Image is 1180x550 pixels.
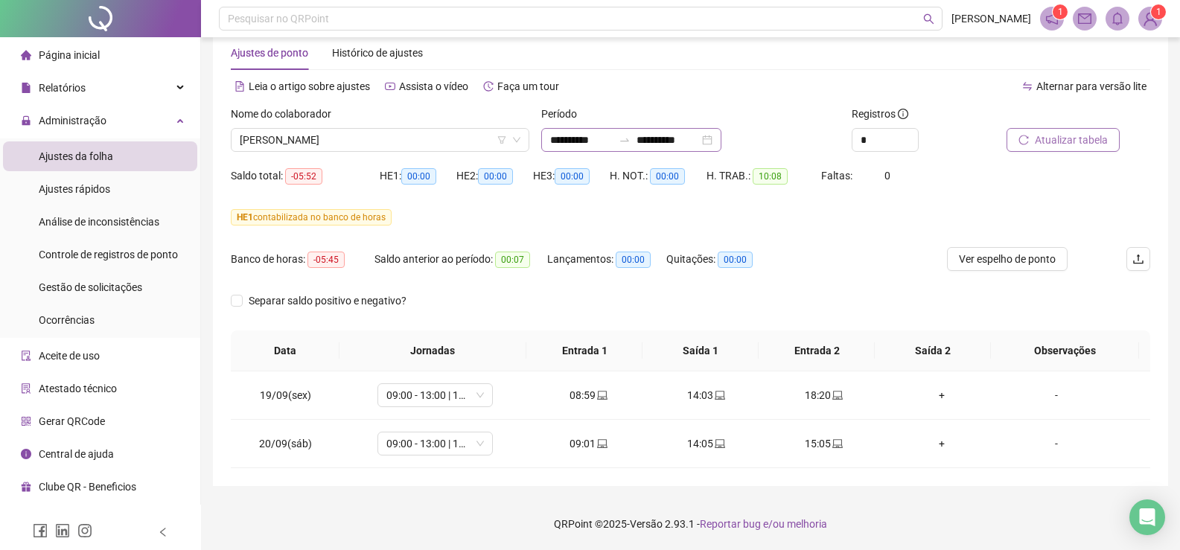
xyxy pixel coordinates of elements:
span: laptop [596,438,607,449]
th: Saída 1 [642,330,759,371]
span: [PERSON_NAME] [951,10,1031,27]
span: Faça um tour [497,80,559,92]
span: 1 [1058,7,1063,17]
span: swap-right [619,134,631,146]
span: laptop [713,438,725,449]
div: 09:01 [542,435,636,452]
span: 0 [884,170,890,182]
span: 09:00 - 13:00 | 14:00 - 18:00 [386,384,484,406]
span: Ver espelho de ponto [959,251,1056,267]
span: NATANE BARBOSA LIMA [240,129,520,151]
span: Ocorrências [39,314,95,326]
span: history [483,81,494,92]
th: Entrada 2 [759,330,875,371]
span: Gerar QRCode [39,415,105,427]
span: search [923,13,934,25]
span: Central de ajuda [39,448,114,460]
span: 09:00 - 13:00 | 14:00 - 18:00 [386,432,484,455]
div: 14:05 [660,435,753,452]
span: Leia o artigo sobre ajustes [249,80,370,92]
span: swap [1022,81,1033,92]
div: Saldo total: [231,167,380,185]
div: Lançamentos: [547,251,666,268]
span: file-text [235,81,245,92]
span: Gestão de solicitações [39,281,142,293]
span: home [21,50,31,60]
span: Alternar para versão lite [1036,80,1146,92]
th: Observações [991,330,1139,371]
span: Histórico de ajustes [332,47,423,59]
div: 14:03 [660,387,753,403]
span: down [512,135,521,144]
span: Página inicial [39,49,100,61]
span: linkedin [55,523,70,538]
div: H. NOT.: [610,167,707,185]
span: 00:00 [718,252,753,268]
span: HE 1 [237,212,253,223]
footer: QRPoint © 2025 - 2.93.1 - [201,498,1180,550]
span: facebook [33,523,48,538]
span: upload [1132,253,1144,265]
span: Faltas: [821,170,855,182]
div: HE 2: [456,167,533,185]
div: H. TRAB.: [707,167,821,185]
span: gift [21,482,31,492]
span: Reportar bug e/ou melhoria [700,518,827,530]
sup: 1 [1053,4,1068,19]
span: Administração [39,115,106,127]
span: mail [1078,12,1091,25]
span: bell [1111,12,1124,25]
span: 00:07 [495,252,530,268]
span: 00:00 [650,168,685,185]
span: Ajustes rápidos [39,183,110,195]
span: 00:00 [555,168,590,185]
span: -05:52 [285,168,322,185]
span: reload [1018,135,1029,145]
span: laptop [596,390,607,400]
div: HE 1: [380,167,456,185]
label: Período [541,106,587,122]
span: Assista o vídeo [399,80,468,92]
span: 19/09(sex) [260,389,311,401]
div: + [895,387,989,403]
span: Relatórios [39,82,86,94]
span: 1 [1156,7,1161,17]
sup: Atualize o seu contato no menu Meus Dados [1151,4,1166,19]
span: laptop [831,390,843,400]
span: Separar saldo positivo e negativo? [243,292,412,309]
span: 00:00 [478,168,513,185]
span: Aceite de uso [39,350,100,362]
div: - [1012,435,1100,452]
div: Open Intercom Messenger [1129,499,1165,535]
span: left [158,527,168,537]
th: Data [231,330,339,371]
th: Entrada 1 [526,330,642,371]
div: Banco de horas: [231,251,374,268]
span: qrcode [21,416,31,426]
span: lock [21,115,31,126]
button: Ver espelho de ponto [947,247,1068,271]
div: 15:05 [777,435,871,452]
div: 18:20 [777,387,871,403]
span: Ajustes de ponto [231,47,308,59]
span: instagram [77,523,92,538]
span: Atualizar tabela [1035,132,1108,148]
span: Observações [1003,342,1127,359]
span: 10:08 [753,168,788,185]
span: Ajustes da folha [39,150,113,162]
label: Nome do colaborador [231,106,341,122]
span: 00:00 [401,168,436,185]
div: Saldo anterior ao período: [374,251,547,268]
span: Versão [630,518,663,530]
img: 94772 [1139,7,1161,30]
span: contabilizada no banco de horas [231,209,392,226]
span: -05:45 [307,252,345,268]
div: HE 3: [533,167,610,185]
span: filter [497,135,506,144]
div: - [1012,387,1100,403]
span: Controle de registros de ponto [39,249,178,260]
span: laptop [713,390,725,400]
div: Quitações: [666,251,781,268]
span: file [21,83,31,93]
span: 20/09(sáb) [259,438,312,450]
